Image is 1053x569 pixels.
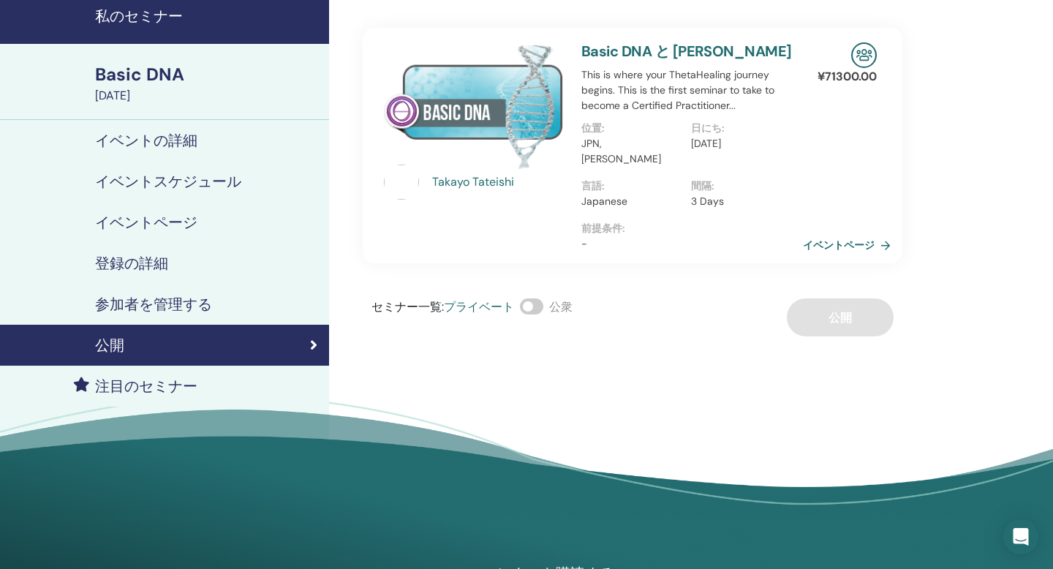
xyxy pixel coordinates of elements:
[95,255,168,272] h4: 登録の詳細
[432,173,567,191] a: Takayo Tateishi
[95,132,197,149] h4: イベントの詳細
[444,299,514,314] span: プライベート
[691,194,792,209] p: 3 Days
[95,214,197,231] h4: イベントページ
[818,68,877,86] p: ¥ 71300.00
[95,336,124,354] h4: 公開
[95,173,241,190] h4: イベントスケジュール
[691,136,792,151] p: [DATE]
[95,377,197,395] h4: 注目のセミナー
[803,234,897,256] a: イベントページ
[581,236,801,252] p: -
[581,136,682,167] p: JPN, [PERSON_NAME]
[95,295,212,313] h4: 参加者を管理する
[95,62,320,87] div: Basic DNA
[691,121,792,136] p: 日にち :
[581,194,682,209] p: Japanese
[581,178,682,194] p: 言語 :
[371,299,444,314] span: セミナー一覧 :
[691,178,792,194] p: 間隔 :
[384,42,564,169] img: Basic DNA
[851,42,877,68] img: In-Person Seminar
[86,62,329,105] a: Basic DNA[DATE]
[581,67,801,113] p: This is where your ThetaHealing journey begins. This is the first seminar to take to become a Cer...
[549,299,573,314] span: 公衆
[1003,519,1038,554] div: Open Intercom Messenger
[581,121,682,136] p: 位置 :
[95,7,320,25] h4: 私のセミナー
[581,221,801,236] p: 前提条件 :
[581,42,792,61] a: Basic DNA と [PERSON_NAME]
[95,87,320,105] div: [DATE]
